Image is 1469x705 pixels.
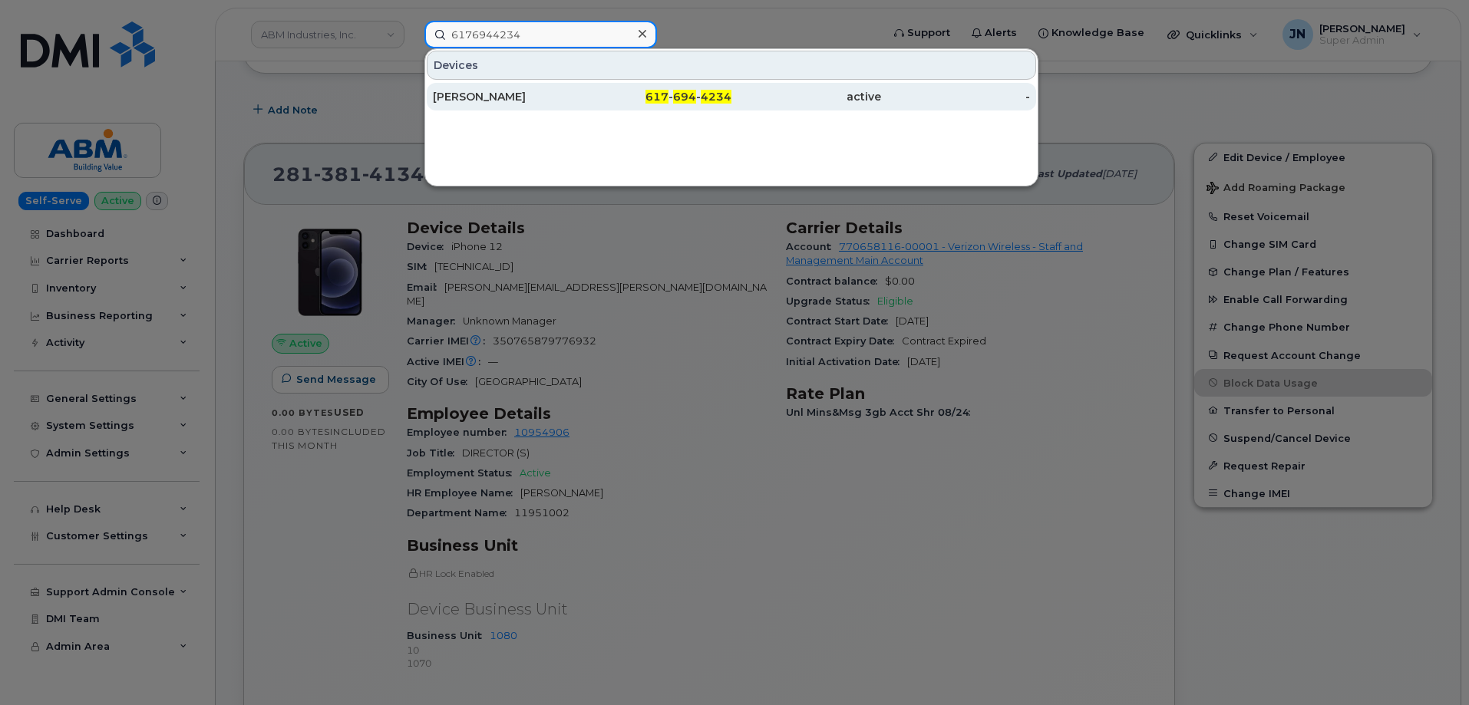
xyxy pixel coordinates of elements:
a: [PERSON_NAME]617-694-4234active- [427,83,1036,110]
div: - [881,89,1031,104]
span: 617 [645,90,668,104]
span: 4234 [701,90,731,104]
div: active [731,89,881,104]
span: 694 [673,90,696,104]
div: - - [583,89,732,104]
div: [PERSON_NAME] [433,89,583,104]
div: Devices [427,51,1036,80]
input: Find something... [424,21,657,48]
